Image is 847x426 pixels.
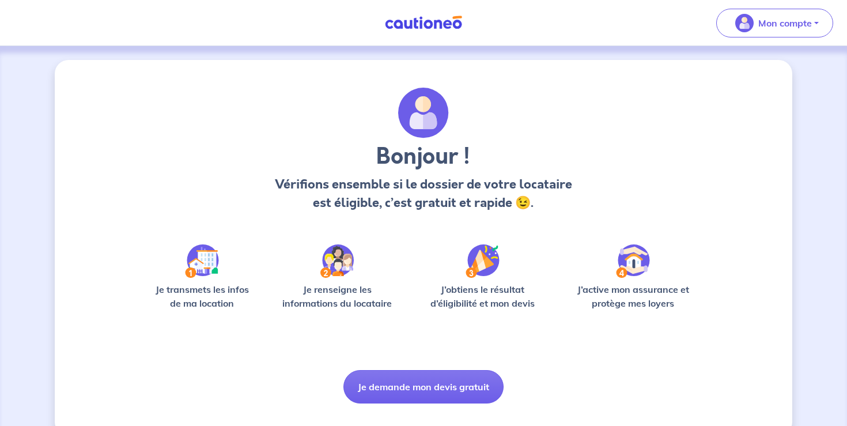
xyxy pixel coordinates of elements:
[320,244,354,278] img: /static/c0a346edaed446bb123850d2d04ad552/Step-2.svg
[271,175,575,212] p: Vérifions ensemble si le dossier de votre locataire est éligible, c’est gratuit et rapide 😉.
[398,88,449,138] img: archivate
[275,282,399,310] p: Je renseigne les informations du locataire
[380,16,467,30] img: Cautioneo
[616,244,650,278] img: /static/bfff1cf634d835d9112899e6a3df1a5d/Step-4.svg
[271,143,575,171] h3: Bonjour !
[566,282,700,310] p: J’active mon assurance et protège mes loyers
[147,282,257,310] p: Je transmets les infos de ma location
[716,9,833,37] button: illu_account_valid_menu.svgMon compte
[185,244,219,278] img: /static/90a569abe86eec82015bcaae536bd8e6/Step-1.svg
[343,370,504,404] button: Je demande mon devis gratuit
[466,244,500,278] img: /static/f3e743aab9439237c3e2196e4328bba9/Step-3.svg
[418,282,548,310] p: J’obtiens le résultat d’éligibilité et mon devis
[735,14,754,32] img: illu_account_valid_menu.svg
[758,16,812,30] p: Mon compte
